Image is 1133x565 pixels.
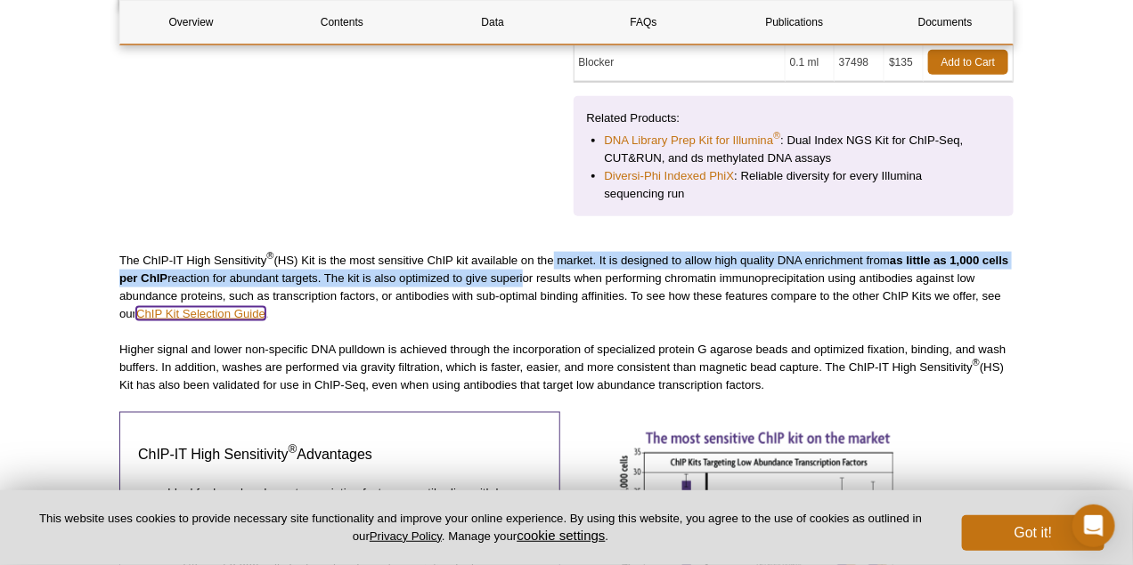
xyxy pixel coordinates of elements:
li: Ideal for low abundance transcription factors or antibodies with low binding affinities [167,479,524,520]
button: cookie settings [517,528,605,543]
sup: ® [266,251,273,262]
button: Got it! [962,515,1104,551]
li: : Reliable diversity for every Illumina sequencing run [605,167,983,203]
p: The ChIP-IT High Sensitivity (HS) Kit is the most sensitive ChIP kit available on the market. It ... [119,252,1014,323]
a: Diversi-Phi Indexed PhiX [605,167,735,185]
sup: ® [973,358,980,368]
td: 37498 [835,44,884,82]
a: Documents [875,1,1016,44]
td: Blocker [575,44,786,82]
p: This website uses cookies to provide necessary site functionality and improve your online experie... [29,511,933,545]
p: Related Products: [587,109,1001,127]
a: Add to Cart [928,50,1008,75]
p: Higher signal and lower non-specific DNA pulldown is achieved through the incorporation of specia... [119,341,1014,394]
h3: ChIP-IT High Sensitivity Advantages [138,444,542,465]
td: 0.1 ml [786,44,835,82]
a: Overview [120,1,262,44]
a: DNA Library Prep Kit for Illumina® [605,132,781,149]
sup: ® [773,131,780,141]
a: FAQs [573,1,714,44]
a: ChIP Kit Selection Guide [136,307,265,320]
li: : Dual Index NGS Kit for ChIP-Seq, CUT&RUN, and ds methylated DNA assays [605,132,983,167]
a: Publications [723,1,865,44]
a: Data [422,1,564,44]
sup: ® [289,443,298,456]
div: Open Intercom Messenger [1072,504,1115,547]
a: Contents [271,1,412,44]
a: Privacy Policy [370,529,442,543]
td: $135 [884,44,924,82]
